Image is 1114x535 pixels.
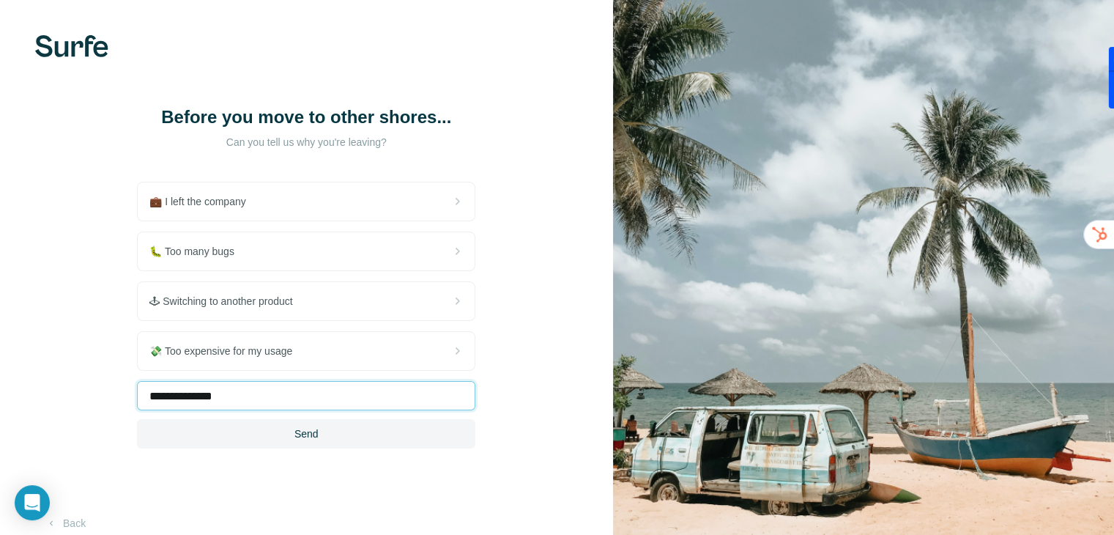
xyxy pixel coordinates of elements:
p: Can you tell us why you're leaving? [160,135,453,150]
span: 🕹 Switching to another product [149,294,304,309]
span: 🐛 Too many bugs [149,244,246,259]
button: Send [137,419,475,449]
span: 💼 I left the company [149,194,257,209]
img: Surfe's logo [35,35,108,57]
div: Open Intercom Messenger [15,485,50,520]
span: Send [294,427,319,441]
h1: Before you move to other shores... [160,106,453,129]
span: 💸 Too expensive for my usage [149,344,304,358]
